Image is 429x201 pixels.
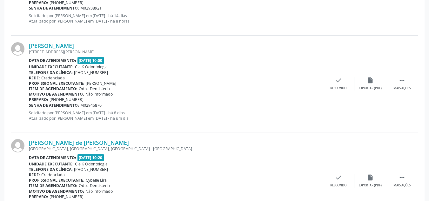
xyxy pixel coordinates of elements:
[29,178,84,183] b: Profissional executante:
[29,189,84,194] b: Motivo de agendamento:
[29,64,74,70] b: Unidade executante:
[359,183,382,188] div: Exportar (PDF)
[393,183,411,188] div: Mais ações
[85,91,113,97] span: Não informado
[29,172,40,178] b: Rede:
[29,5,79,11] b: Senha de atendimento:
[29,110,323,121] p: Solicitado por [PERSON_NAME] em [DATE] - há 8 dias Atualizado por [PERSON_NAME] em [DATE] - há um...
[79,183,110,188] span: Odo.- Dentisteria
[29,42,74,49] a: [PERSON_NAME]
[86,178,107,183] span: Cybelle Lira
[86,81,116,86] span: [PERSON_NAME]
[29,183,77,188] b: Item de agendamento:
[75,64,108,70] span: C e K Odontologia
[393,86,411,90] div: Mais ações
[77,57,104,64] span: [DATE] 10:00
[74,70,108,75] span: [PHONE_NUMBER]
[367,77,374,84] i: insert_drive_file
[29,167,73,172] b: Telefone da clínica:
[359,86,382,90] div: Exportar (PDF)
[79,86,110,91] span: Odo.- Dentisteria
[29,161,74,167] b: Unidade executante:
[11,42,24,56] img: img
[29,75,40,81] b: Rede:
[367,174,374,181] i: insert_drive_file
[29,70,73,75] b: Telefone da clínica:
[29,81,84,86] b: Profissional executante:
[29,49,323,55] div: [STREET_ADDRESS][PERSON_NAME]
[29,13,323,24] p: Solicitado por [PERSON_NAME] em [DATE] - há 14 dias Atualizado por [PERSON_NAME] em [DATE] - há 8...
[29,97,48,102] b: Preparo:
[29,194,48,199] b: Preparo:
[50,194,84,199] span: [PHONE_NUMBER]
[77,154,104,161] span: [DATE] 10:20
[11,139,24,152] img: img
[330,86,346,90] div: Resolvido
[41,75,65,81] span: Credenciada
[29,103,79,108] b: Senha de atendimento:
[335,174,342,181] i: check
[29,146,323,151] div: [GEOGRAPHIC_DATA], [GEOGRAPHIC_DATA], [GEOGRAPHIC_DATA] - [GEOGRAPHIC_DATA]
[50,97,84,102] span: [PHONE_NUMBER]
[80,103,102,108] span: M02946870
[41,172,65,178] span: Credenciada
[75,161,108,167] span: C e K Odontologia
[399,174,406,181] i: 
[330,183,346,188] div: Resolvido
[29,58,76,63] b: Data de atendimento:
[85,189,113,194] span: Não informado
[335,77,342,84] i: check
[29,91,84,97] b: Motivo de agendamento:
[29,86,77,91] b: Item de agendamento:
[74,167,108,172] span: [PHONE_NUMBER]
[29,139,129,146] a: [PERSON_NAME] de [PERSON_NAME]
[29,155,76,160] b: Data de atendimento:
[80,5,102,11] span: M02938921
[399,77,406,84] i: 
